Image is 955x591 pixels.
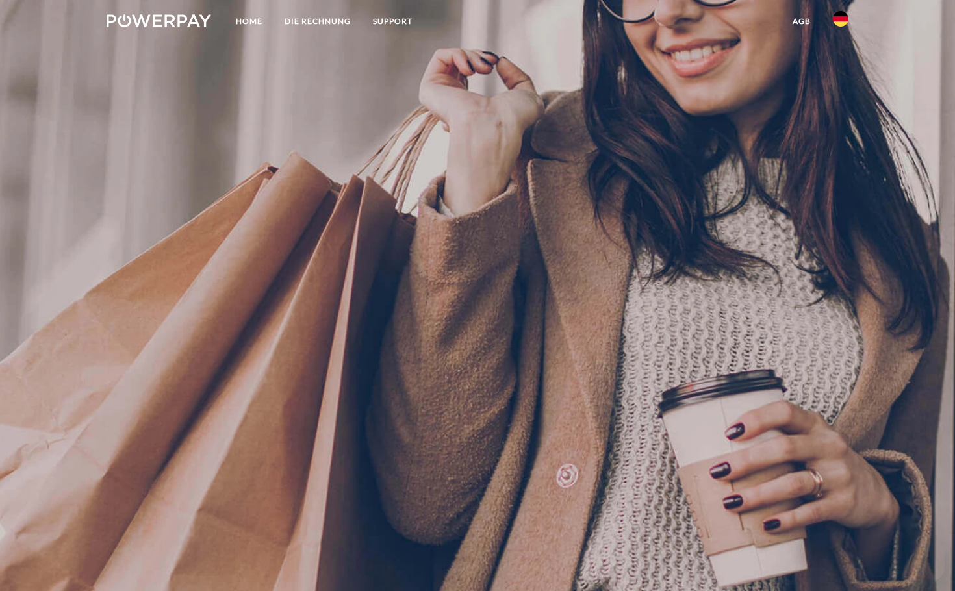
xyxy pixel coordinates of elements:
a: Home [225,10,274,33]
img: logo-powerpay-white.svg [107,14,211,27]
a: SUPPORT [362,10,424,33]
a: DIE RECHNUNG [274,10,362,33]
a: agb [782,10,822,33]
img: de [833,11,848,27]
iframe: Schaltfläche zum Öffnen des Messaging-Fensters [903,539,945,581]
